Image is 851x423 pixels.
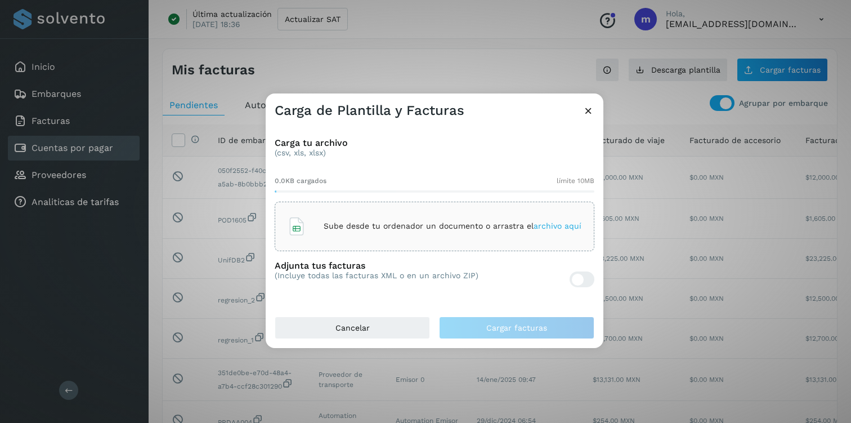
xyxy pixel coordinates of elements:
h3: Adjunta tus facturas [275,260,478,271]
span: Cancelar [335,324,370,332]
h3: Carga tu archivo [275,137,594,148]
p: (csv, xls, xlsx) [275,148,594,158]
p: Sube desde tu ordenador un documento o arrastra el [324,221,581,231]
span: Cargar facturas [486,324,547,332]
button: Cargar facturas [439,317,594,339]
button: Cancelar [275,317,430,339]
span: 0.0KB cargados [275,176,326,186]
h3: Carga de Plantilla y Facturas [275,103,464,119]
span: límite 10MB [557,176,594,186]
span: archivo aquí [534,221,581,230]
p: (Incluye todas las facturas XML o en un archivo ZIP) [275,271,478,280]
